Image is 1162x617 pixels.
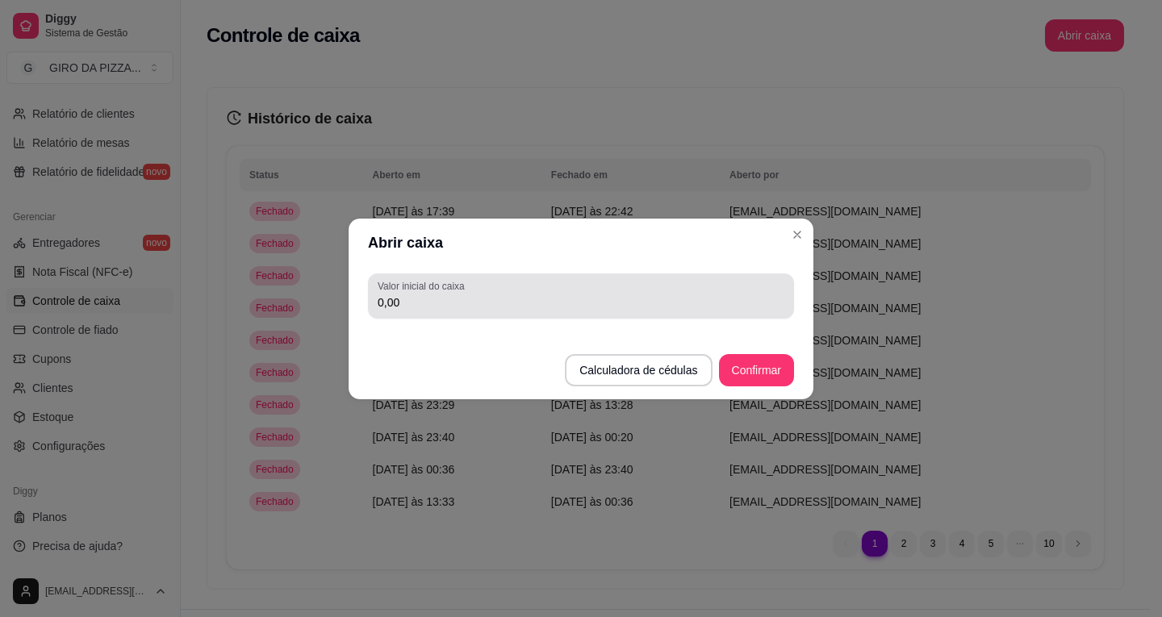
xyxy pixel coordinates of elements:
button: Calculadora de cédulas [565,354,712,386]
label: Valor inicial do caixa [378,279,470,293]
button: Confirmar [719,354,794,386]
button: Close [784,222,810,248]
header: Abrir caixa [349,219,813,267]
input: Valor inicial do caixa [378,294,784,311]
